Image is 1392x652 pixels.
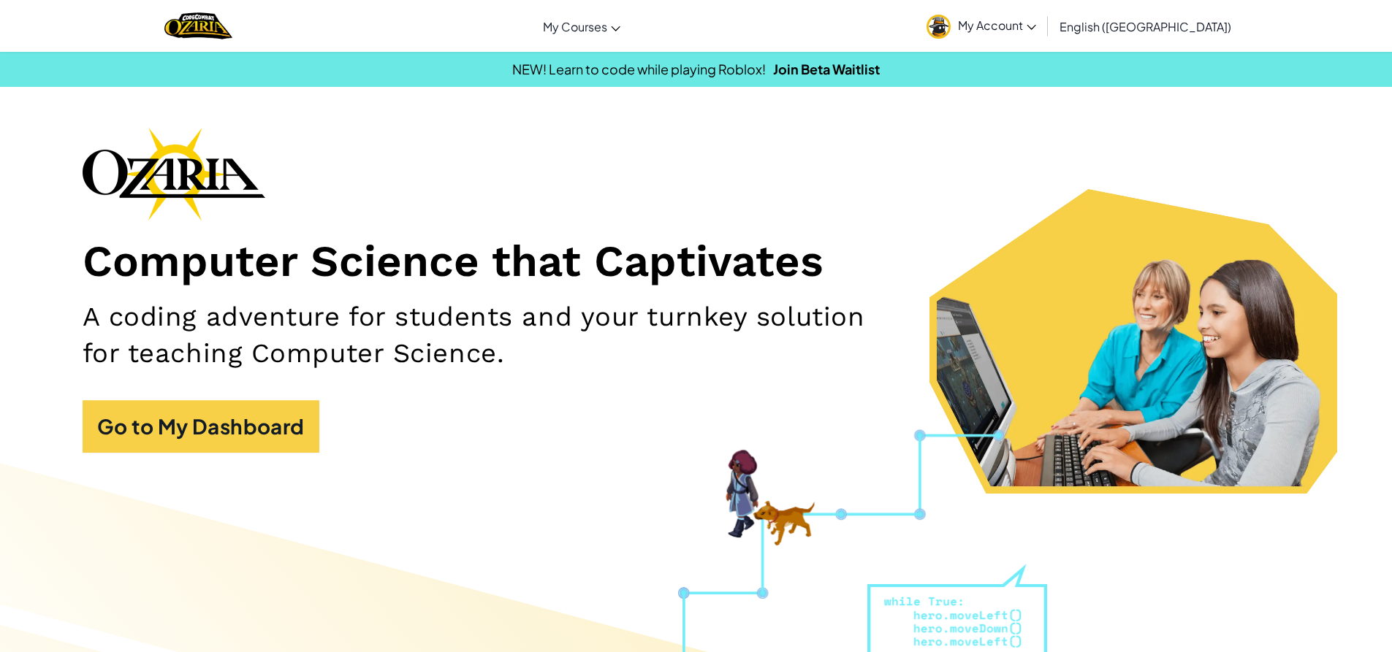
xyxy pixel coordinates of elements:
[164,11,232,41] img: Home
[958,18,1036,33] span: My Account
[83,235,1310,288] h1: Computer Science that Captivates
[773,61,880,77] a: Join Beta Waitlist
[83,127,265,220] img: Ozaria branding logo
[164,11,232,41] a: Ozaria by CodeCombat logo
[919,3,1043,49] a: My Account
[1052,7,1239,46] a: English ([GEOGRAPHIC_DATA])
[512,61,766,77] span: NEW! Learn to code while playing Roblox!
[1060,19,1231,34] span: English ([GEOGRAPHIC_DATA])
[83,299,905,371] h2: A coding adventure for students and your turnkey solution for teaching Computer Science.
[83,400,319,453] a: Go to My Dashboard
[927,15,951,39] img: avatar
[536,7,628,46] a: My Courses
[543,19,607,34] span: My Courses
